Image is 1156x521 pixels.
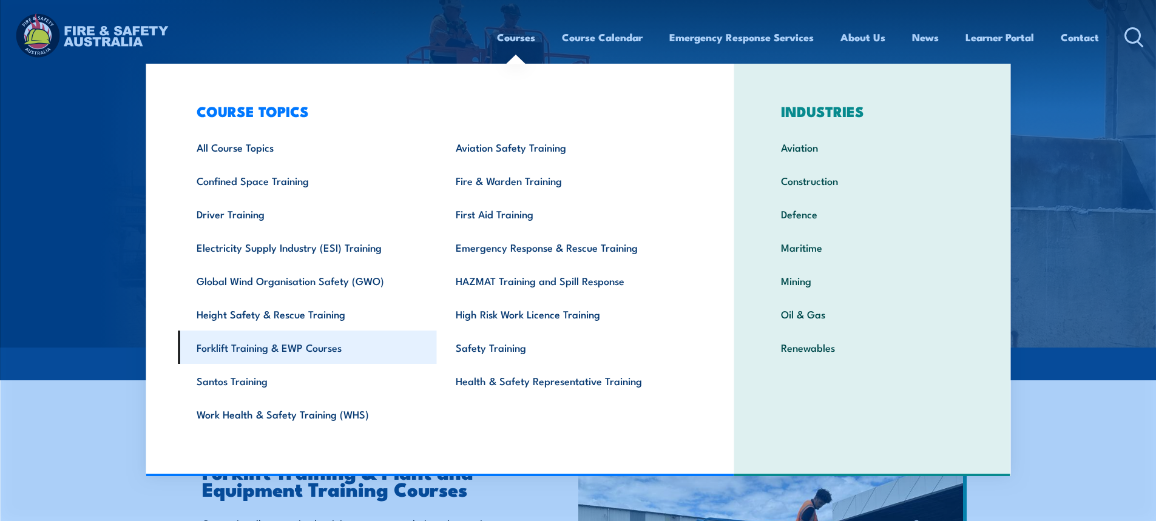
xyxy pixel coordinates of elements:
[437,364,696,397] a: Health & Safety Representative Training
[437,331,696,364] a: Safety Training
[178,164,437,197] a: Confined Space Training
[840,21,885,53] a: About Us
[437,230,696,264] a: Emergency Response & Rescue Training
[762,264,982,297] a: Mining
[178,397,437,431] a: Work Health & Safety Training (WHS)
[437,164,696,197] a: Fire & Warden Training
[437,130,696,164] a: Aviation Safety Training
[178,331,437,364] a: Forklift Training & EWP Courses
[202,463,522,497] h2: Forklift Training & Plant and Equipment Training Courses
[178,364,437,397] a: Santos Training
[762,297,982,331] a: Oil & Gas
[437,197,696,230] a: First Aid Training
[437,264,696,297] a: HAZMAT Training and Spill Response
[669,21,814,53] a: Emergency Response Services
[178,230,437,264] a: Electricity Supply Industry (ESI) Training
[762,103,982,119] h3: INDUSTRIES
[562,21,643,53] a: Course Calendar
[497,21,535,53] a: Courses
[762,164,982,197] a: Construction
[178,103,696,119] h3: COURSE TOPICS
[1061,21,1099,53] a: Contact
[762,197,982,230] a: Defence
[437,297,696,331] a: High Risk Work Licence Training
[762,230,982,264] a: Maritime
[178,264,437,297] a: Global Wind Organisation Safety (GWO)
[178,197,437,230] a: Driver Training
[912,21,939,53] a: News
[762,130,982,164] a: Aviation
[178,130,437,164] a: All Course Topics
[178,297,437,331] a: Height Safety & Rescue Training
[965,21,1034,53] a: Learner Portal
[762,331,982,364] a: Renewables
